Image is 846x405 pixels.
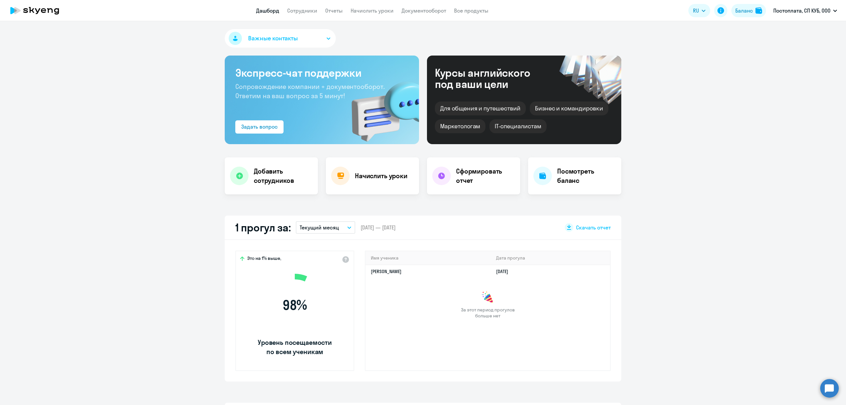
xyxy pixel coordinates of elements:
a: Дашборд [256,7,279,14]
th: Дата прогула [491,251,610,265]
button: Балансbalance [731,4,766,17]
a: [PERSON_NAME] [371,268,402,274]
div: Бизнес и командировки [530,101,608,115]
div: Баланс [735,7,753,15]
p: Текущий месяц [300,223,339,231]
h4: Начислить уроки [355,171,407,181]
div: Задать вопрос [241,123,278,131]
img: balance [755,7,762,14]
h4: Добавить сотрудников [254,167,313,185]
div: Маркетологам [435,119,485,133]
h2: 1 прогул за: [235,221,290,234]
h4: Сформировать отчет [456,167,515,185]
span: Скачать отчет [576,224,611,231]
button: RU [688,4,710,17]
span: Важные контакты [248,34,298,43]
div: Курсы английского под ваши цели [435,67,548,90]
a: Отчеты [325,7,343,14]
button: Постоплата, СП КУБ, ООО [770,3,840,19]
h3: Экспресс-чат поддержки [235,66,408,79]
img: congrats [481,291,494,304]
span: RU [693,7,699,15]
div: Для общения и путешествий [435,101,526,115]
span: За этот период прогулов больше нет [460,307,516,319]
th: Имя ученика [365,251,491,265]
p: Постоплата, СП КУБ, ООО [773,7,830,15]
span: 98 % [257,297,333,313]
a: Сотрудники [287,7,317,14]
a: [DATE] [496,268,514,274]
span: Это на 1% выше, [247,255,281,263]
button: Задать вопрос [235,120,284,134]
a: Начислить уроки [351,7,394,14]
img: bg-img [342,70,419,144]
span: Уровень посещаемости по всем ученикам [257,338,333,356]
div: IT-специалистам [489,119,546,133]
span: [DATE] — [DATE] [361,224,396,231]
h4: Посмотреть баланс [557,167,616,185]
button: Важные контакты [225,29,336,48]
button: Текущий месяц [296,221,355,234]
a: Все продукты [454,7,488,14]
span: Сопровождение компании + документооборот. Ответим на ваш вопрос за 5 минут! [235,82,385,100]
a: Документооборот [402,7,446,14]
